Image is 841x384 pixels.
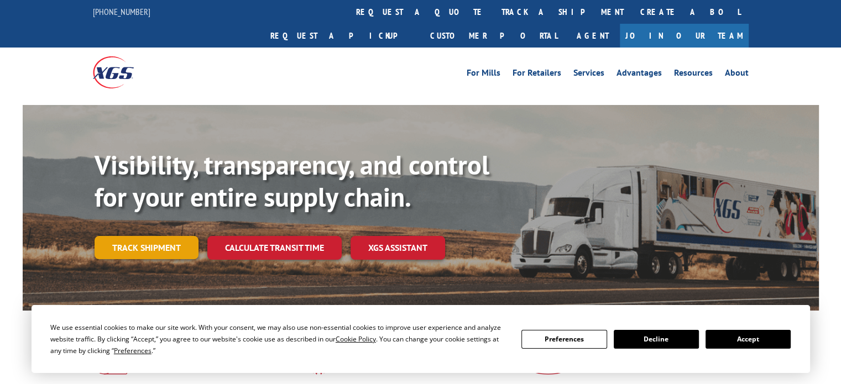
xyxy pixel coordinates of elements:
a: Join Our Team [620,24,749,48]
a: Agent [566,24,620,48]
a: Customer Portal [422,24,566,48]
a: Services [573,69,604,81]
a: Advantages [617,69,662,81]
b: Visibility, transparency, and control for your entire supply chain. [95,148,489,214]
button: Accept [706,330,791,349]
a: For Mills [467,69,500,81]
a: About [725,69,749,81]
span: Cookie Policy [336,334,376,344]
a: For Retailers [513,69,561,81]
a: Track shipment [95,236,199,259]
a: Resources [674,69,713,81]
a: XGS ASSISTANT [351,236,445,260]
a: [PHONE_NUMBER] [93,6,150,17]
a: Calculate transit time [207,236,342,260]
button: Decline [614,330,699,349]
div: Cookie Consent Prompt [32,305,810,373]
a: Request a pickup [262,24,422,48]
span: Preferences [114,346,152,355]
button: Preferences [521,330,607,349]
div: We use essential cookies to make our site work. With your consent, we may also use non-essential ... [50,322,508,356]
